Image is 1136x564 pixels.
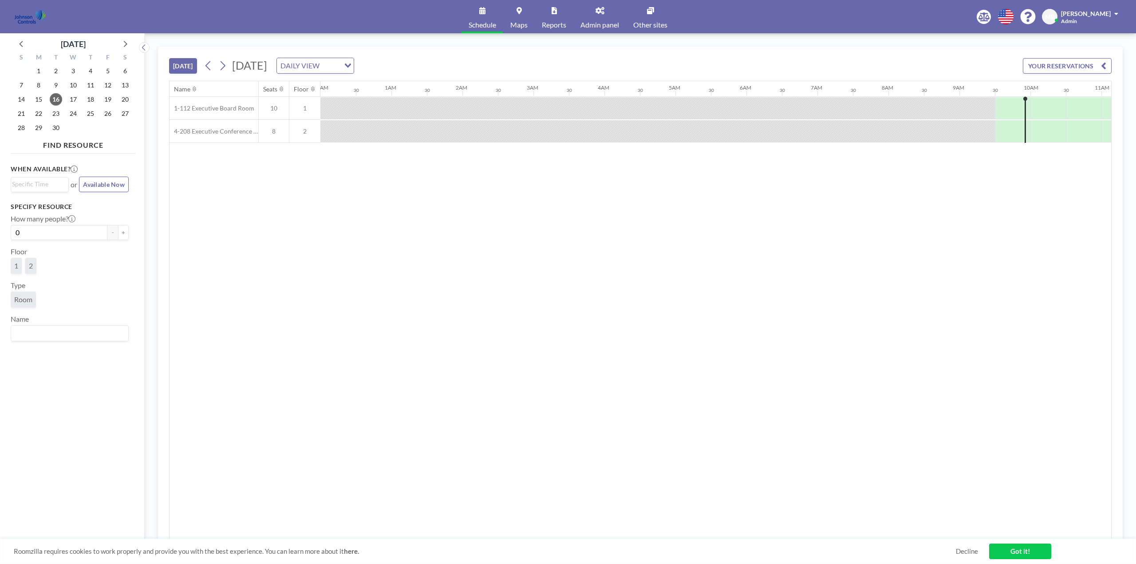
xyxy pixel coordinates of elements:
[740,84,751,91] div: 6AM
[99,52,116,64] div: F
[294,85,309,93] div: Floor
[32,107,45,120] span: Monday, September 22, 2025
[15,79,28,91] span: Sunday, September 7, 2025
[118,225,129,240] button: +
[15,122,28,134] span: Sunday, September 28, 2025
[50,93,62,106] span: Tuesday, September 16, 2025
[354,87,359,93] div: 30
[84,93,97,106] span: Thursday, September 18, 2025
[84,107,97,120] span: Thursday, September 25, 2025
[385,84,396,91] div: 1AM
[71,180,77,189] span: or
[174,85,190,93] div: Name
[67,65,79,77] span: Wednesday, September 3, 2025
[993,87,998,93] div: 30
[567,87,572,93] div: 30
[279,60,321,71] span: DAILY VIEW
[82,52,99,64] div: T
[67,93,79,106] span: Wednesday, September 17, 2025
[67,79,79,91] span: Wednesday, September 10, 2025
[322,60,339,71] input: Search for option
[1064,87,1069,93] div: 30
[14,8,46,26] img: organization-logo
[12,327,123,339] input: Search for option
[119,79,131,91] span: Saturday, September 13, 2025
[669,84,680,91] div: 5AM
[169,58,197,74] button: [DATE]
[170,104,254,112] span: 1-112 Executive Board Room
[259,127,289,135] span: 8
[780,87,785,93] div: 30
[638,87,643,93] div: 30
[344,547,359,555] a: here.
[425,87,430,93] div: 30
[13,52,30,64] div: S
[32,79,45,91] span: Monday, September 8, 2025
[14,261,18,270] span: 1
[1024,84,1038,91] div: 10AM
[542,21,566,28] span: Reports
[11,137,136,150] h4: FIND RESOURCE
[119,107,131,120] span: Saturday, September 27, 2025
[469,21,496,28] span: Schedule
[922,87,927,93] div: 30
[277,58,354,73] div: Search for option
[84,79,97,91] span: Thursday, September 11, 2025
[102,65,114,77] span: Friday, September 5, 2025
[11,281,25,290] label: Type
[119,65,131,77] span: Saturday, September 6, 2025
[50,107,62,120] span: Tuesday, September 23, 2025
[65,52,82,64] div: W
[11,326,128,341] div: Search for option
[633,21,667,28] span: Other sites
[289,127,320,135] span: 2
[956,547,978,556] a: Decline
[102,107,114,120] span: Friday, September 26, 2025
[116,52,134,64] div: S
[314,84,328,91] div: 12AM
[50,79,62,91] span: Tuesday, September 9, 2025
[11,247,27,256] label: Floor
[232,59,267,72] span: [DATE]
[32,122,45,134] span: Monday, September 29, 2025
[29,261,33,270] span: 2
[851,87,856,93] div: 30
[107,225,118,240] button: -
[67,107,79,120] span: Wednesday, September 24, 2025
[83,181,125,188] span: Available Now
[989,544,1051,559] a: Got it!
[580,21,619,28] span: Admin panel
[598,84,609,91] div: 4AM
[119,93,131,106] span: Saturday, September 20, 2025
[32,65,45,77] span: Monday, September 1, 2025
[14,547,956,556] span: Roomzilla requires cookies to work properly and provide you with the best experience. You can lea...
[259,104,289,112] span: 10
[61,38,86,50] div: [DATE]
[510,21,528,28] span: Maps
[709,87,714,93] div: 30
[14,295,32,304] span: Room
[79,177,129,192] button: Available Now
[811,84,822,91] div: 7AM
[289,104,320,112] span: 1
[84,65,97,77] span: Thursday, September 4, 2025
[882,84,893,91] div: 8AM
[953,84,964,91] div: 9AM
[263,85,277,93] div: Seats
[32,93,45,106] span: Monday, September 15, 2025
[1061,10,1111,17] span: [PERSON_NAME]
[496,87,501,93] div: 30
[15,93,28,106] span: Sunday, September 14, 2025
[30,52,47,64] div: M
[50,122,62,134] span: Tuesday, September 30, 2025
[11,203,129,211] h3: Specify resource
[50,65,62,77] span: Tuesday, September 2, 2025
[102,79,114,91] span: Friday, September 12, 2025
[11,315,29,323] label: Name
[527,84,538,91] div: 3AM
[456,84,467,91] div: 2AM
[11,214,75,223] label: How many people?
[1023,58,1112,74] button: YOUR RESERVATIONS
[15,107,28,120] span: Sunday, September 21, 2025
[1045,13,1055,21] span: MB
